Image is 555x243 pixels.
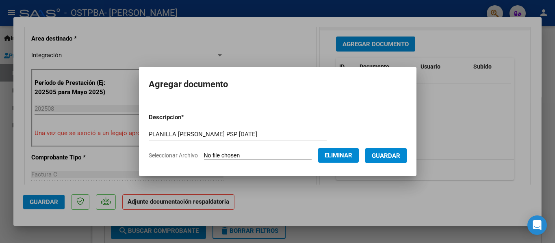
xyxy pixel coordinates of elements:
[372,152,400,159] span: Guardar
[527,215,547,235] div: Open Intercom Messenger
[365,148,407,163] button: Guardar
[318,148,359,163] button: Eliminar
[325,152,352,159] span: Eliminar
[149,77,407,92] h2: Agregar documento
[149,152,198,159] span: Seleccionar Archivo
[149,113,226,122] p: Descripcion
